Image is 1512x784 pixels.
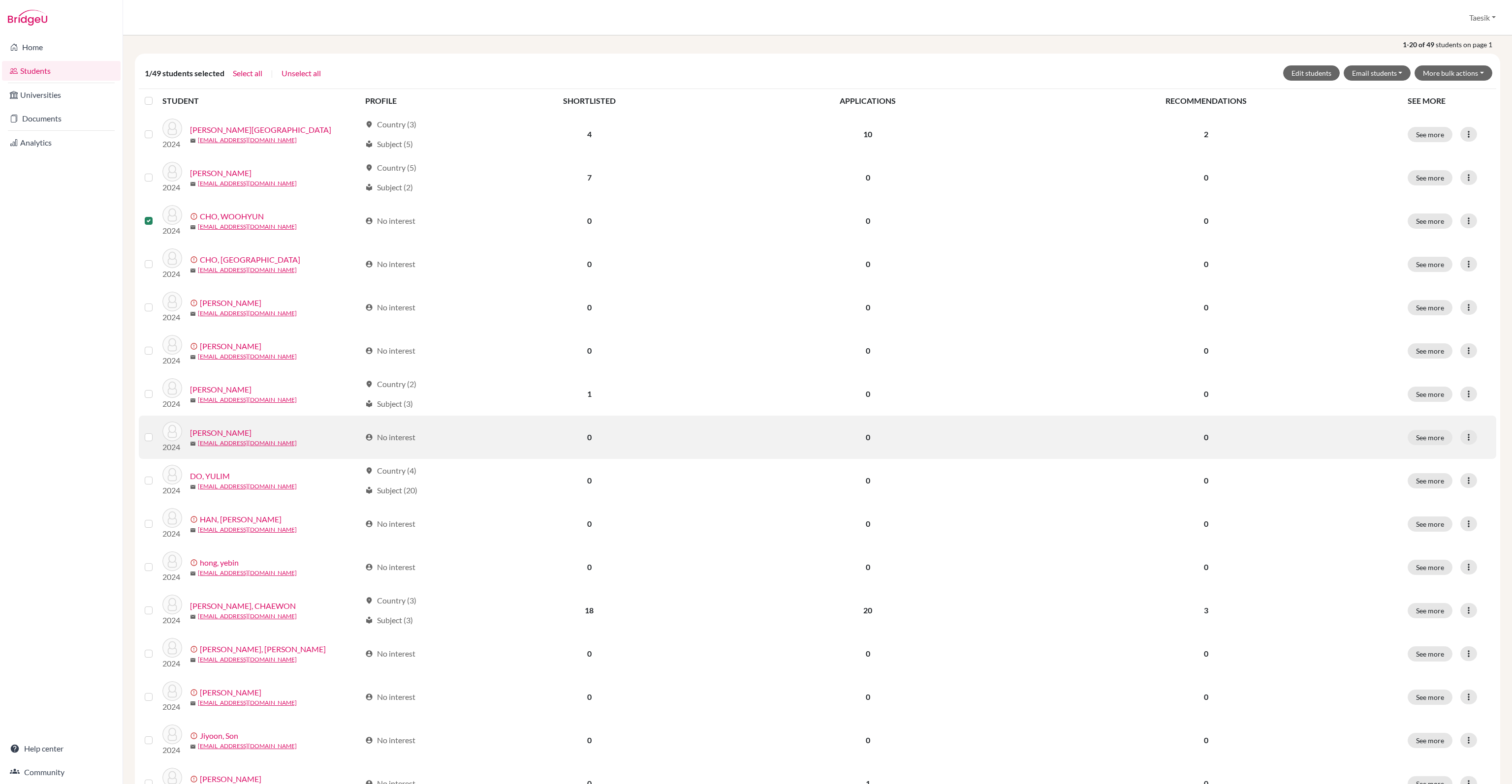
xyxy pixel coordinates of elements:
p: 0 [1016,215,1396,227]
td: 1 [454,372,725,416]
div: No interest [365,258,415,270]
div: Country (3) [365,119,416,130]
span: error_outline [190,559,200,567]
span: error_outline [190,212,200,220]
td: 0 [725,329,1010,372]
span: account_circle [365,693,373,701]
td: 0 [454,416,725,459]
p: 2024 [162,528,182,540]
img: HONG, CHAEWON [162,595,182,614]
button: See more [1408,690,1452,705]
p: 0 [1016,561,1396,573]
button: See more [1408,603,1452,618]
span: local_library [365,183,373,191]
td: 20 [725,589,1010,632]
td: 0 [725,719,1010,762]
td: 0 [454,719,725,762]
p: 0 [1016,475,1396,486]
span: mail [190,181,196,187]
td: 0 [725,416,1010,459]
div: No interest [365,561,415,573]
p: 2024 [162,614,182,626]
a: Universities [2,85,121,105]
span: location_on [365,467,373,475]
span: account_circle [365,347,373,355]
a: [EMAIL_ADDRESS][DOMAIN_NAME] [198,482,297,491]
a: [EMAIL_ADDRESS][DOMAIN_NAME] [198,655,297,664]
a: [PERSON_NAME] [200,340,261,352]
p: 2024 [162,571,182,583]
td: 0 [454,329,725,372]
th: SHORTLISTED [454,89,725,113]
span: mail [190,527,196,533]
a: CHO, [GEOGRAPHIC_DATA] [200,254,300,266]
img: Jeong, Seong Ju [162,681,182,701]
span: mail [190,224,196,230]
a: [EMAIL_ADDRESS][DOMAIN_NAME] [198,569,297,577]
span: location_on [365,597,373,604]
button: See more [1408,257,1452,272]
td: 0 [725,675,1010,719]
a: [PERSON_NAME] [200,687,261,698]
a: [EMAIL_ADDRESS][DOMAIN_NAME] [198,525,297,534]
img: CHO, HANJUN [162,162,182,181]
div: No interest [365,431,415,443]
img: Choi, Yuchan [162,378,182,398]
p: 0 [1016,258,1396,270]
span: location_on [365,121,373,128]
p: 0 [1016,345,1396,357]
a: Students [2,61,121,81]
p: 0 [1016,691,1396,703]
p: 2024 [162,658,182,669]
span: 1/49 students selected [145,67,224,79]
p: 2 [1016,128,1396,140]
img: HONG, SEO EUN [162,638,182,658]
a: [EMAIL_ADDRESS][DOMAIN_NAME] [198,439,297,448]
span: mail [190,138,196,144]
th: PROFILE [359,89,454,113]
span: mail [190,354,196,360]
span: mail [190,571,196,576]
button: See more [1408,646,1452,662]
span: local_library [365,400,373,408]
td: 4 [454,113,725,156]
a: [EMAIL_ADDRESS][DOMAIN_NAME] [198,222,297,231]
p: 3 [1016,604,1396,616]
a: Community [2,762,121,782]
img: CHOI, JAEWON [162,422,182,441]
span: mail [190,311,196,317]
button: See more [1408,213,1452,229]
a: [EMAIL_ADDRESS][DOMAIN_NAME] [198,309,297,318]
a: hong, yebin [200,557,239,569]
p: 0 [1016,172,1396,183]
button: More bulk actions [1415,65,1492,81]
a: [EMAIL_ADDRESS][DOMAIN_NAME] [198,742,297,751]
a: CHO, WOOHYUN [200,211,264,222]
td: 0 [725,502,1010,545]
span: account_circle [365,563,373,571]
img: Bridge-U [8,10,47,26]
td: 0 [725,242,1010,286]
a: [EMAIL_ADDRESS][DOMAIN_NAME] [198,179,297,188]
p: 2024 [162,355,182,366]
span: error_outline [190,732,200,740]
a: [EMAIL_ADDRESS][DOMAIN_NAME] [198,352,297,361]
td: 0 [454,632,725,675]
a: Help center [2,739,121,758]
a: [PERSON_NAME] [190,384,252,395]
p: 2024 [162,268,182,280]
td: 0 [454,502,725,545]
button: See more [1408,127,1452,142]
p: 2024 [162,138,182,150]
img: CHO, YUNSEO [162,248,182,268]
span: error_outline [190,299,200,307]
div: Country (5) [365,162,416,174]
span: error_outline [190,645,200,653]
span: mail [190,397,196,403]
img: hong, yebin [162,551,182,571]
button: See more [1408,300,1452,315]
td: 18 [454,589,725,632]
span: local_library [365,140,373,148]
a: [EMAIL_ADDRESS][DOMAIN_NAME] [198,395,297,404]
td: 0 [725,199,1010,242]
